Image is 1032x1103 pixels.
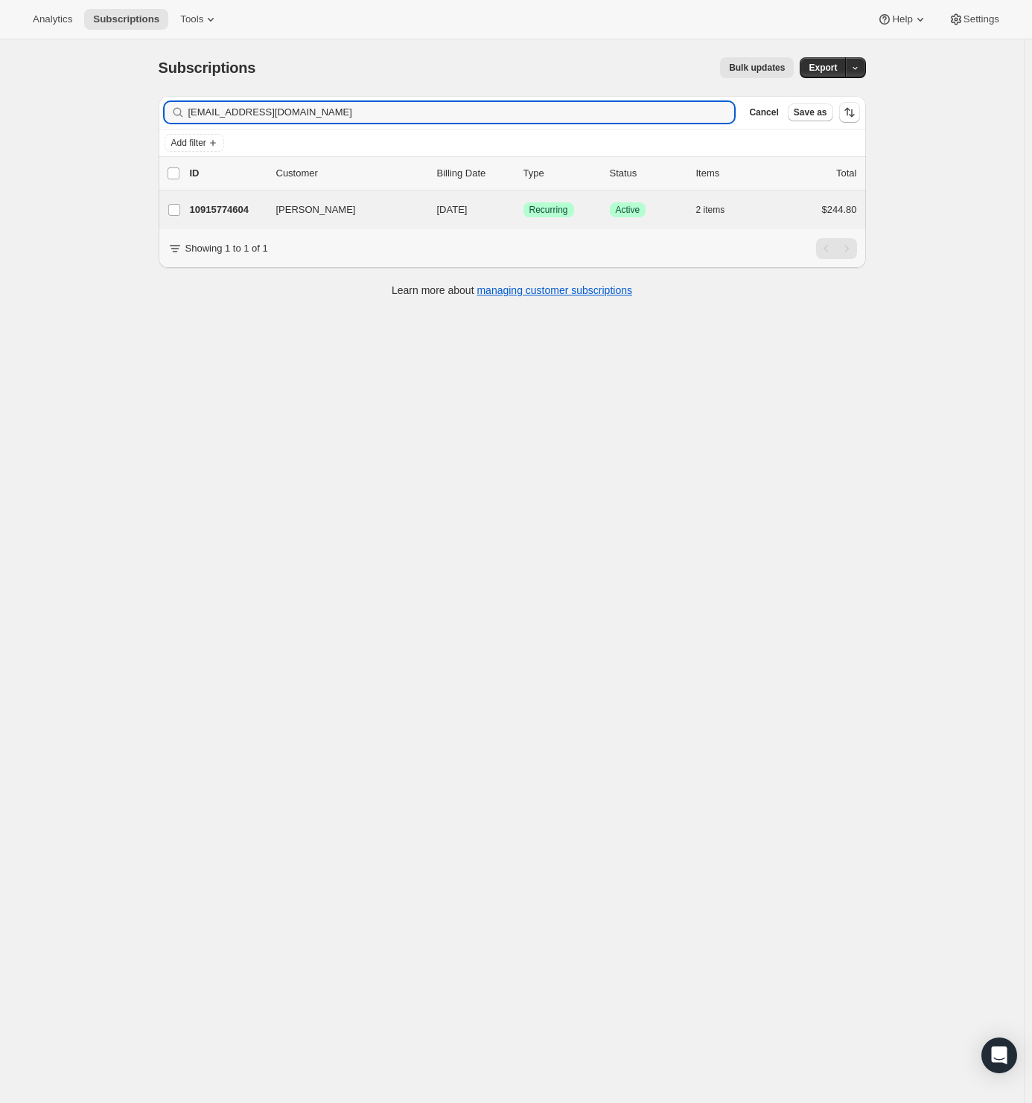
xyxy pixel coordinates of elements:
[84,9,168,30] button: Subscriptions
[190,166,264,181] p: ID
[696,166,771,181] div: Items
[529,204,568,216] span: Recurring
[696,199,742,220] button: 2 items
[749,106,778,118] span: Cancel
[437,166,512,181] p: Billing Date
[940,9,1008,30] button: Settings
[743,103,784,121] button: Cancel
[794,106,827,118] span: Save as
[190,199,857,220] div: 10915774604[PERSON_NAME][DATE]SuccessRecurringSuccessActive2 items$244.80
[963,13,999,25] span: Settings
[437,204,468,215] span: [DATE]
[836,166,856,181] p: Total
[185,241,268,256] p: Showing 1 to 1 of 1
[816,238,857,259] nav: Pagination
[729,62,785,74] span: Bulk updates
[720,57,794,78] button: Bulk updates
[477,284,632,296] a: managing customer subscriptions
[171,137,206,149] span: Add filter
[33,13,72,25] span: Analytics
[610,166,684,181] p: Status
[165,134,224,152] button: Add filter
[809,62,837,74] span: Export
[822,204,857,215] span: $244.80
[800,57,846,78] button: Export
[788,103,833,121] button: Save as
[24,9,81,30] button: Analytics
[523,166,598,181] div: Type
[93,13,159,25] span: Subscriptions
[276,202,356,217] span: [PERSON_NAME]
[190,166,857,181] div: IDCustomerBilling DateTypeStatusItemsTotal
[190,202,264,217] p: 10915774604
[868,9,936,30] button: Help
[171,9,227,30] button: Tools
[392,283,632,298] p: Learn more about
[159,60,256,76] span: Subscriptions
[180,13,203,25] span: Tools
[839,102,860,123] button: Sort the results
[267,198,416,222] button: [PERSON_NAME]
[696,204,725,216] span: 2 items
[616,204,640,216] span: Active
[892,13,912,25] span: Help
[188,102,735,123] input: Filter subscribers
[276,166,425,181] p: Customer
[981,1038,1017,1073] div: Open Intercom Messenger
